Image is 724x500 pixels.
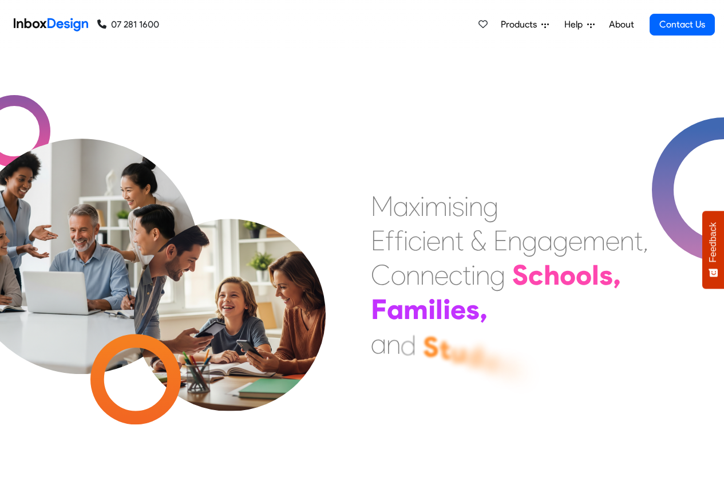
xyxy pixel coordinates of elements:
div: l [592,258,599,292]
div: m [403,292,428,326]
div: e [426,223,441,258]
div: , [480,292,488,326]
div: t [515,355,526,389]
div: n [476,258,490,292]
div: n [441,223,455,258]
div: i [471,258,476,292]
div: , [643,223,648,258]
div: E [371,223,385,258]
div: l [436,292,443,326]
div: a [387,292,403,326]
div: n [386,327,401,361]
div: a [537,223,553,258]
div: g [553,223,568,258]
div: n [499,349,515,383]
div: d [401,328,416,363]
div: c [528,258,544,292]
img: parents_with_child.png [110,171,350,411]
div: i [443,292,450,326]
div: C [371,258,391,292]
div: t [439,332,450,367]
div: o [576,258,592,292]
div: o [391,258,406,292]
div: e [434,258,449,292]
div: t [634,223,643,258]
a: About [606,13,637,36]
div: g [490,258,505,292]
div: m [425,189,448,223]
a: 07 281 1600 [97,18,159,32]
div: s [452,189,464,223]
div: S [423,330,439,364]
div: s [599,258,613,292]
a: Products [496,13,553,36]
div: m [583,223,606,258]
div: F [371,292,387,326]
div: g [522,223,537,258]
div: e [568,223,583,258]
div: n [469,189,483,223]
div: s [466,292,480,326]
a: Help [560,13,599,36]
div: Maximising Efficient & Engagement, Connecting Schools, Families, and Students. [371,189,648,361]
div: f [385,223,394,258]
div: M [371,189,393,223]
div: c [449,258,462,292]
div: u [450,336,466,370]
div: n [406,258,420,292]
button: Feedback - Show survey [702,211,724,289]
div: t [455,223,464,258]
div: e [450,292,466,326]
span: Products [501,18,541,32]
div: i [403,223,408,258]
div: e [606,223,620,258]
div: i [420,189,425,223]
div: h [544,258,560,292]
div: n [508,223,522,258]
div: a [393,189,409,223]
div: o [560,258,576,292]
span: Feedback [708,222,718,262]
div: a [371,326,386,361]
div: n [620,223,634,258]
div: e [483,344,499,378]
a: Contact Us [650,14,715,36]
div: i [464,189,469,223]
div: E [493,223,508,258]
div: , [613,258,621,292]
div: x [409,189,420,223]
div: t [462,258,471,292]
div: d [466,339,483,373]
div: & [470,223,486,258]
span: Help [564,18,587,32]
div: i [448,189,452,223]
div: f [394,223,403,258]
div: i [422,223,426,258]
div: c [408,223,422,258]
div: g [483,189,499,223]
div: n [420,258,434,292]
div: i [428,292,436,326]
div: S [512,258,528,292]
